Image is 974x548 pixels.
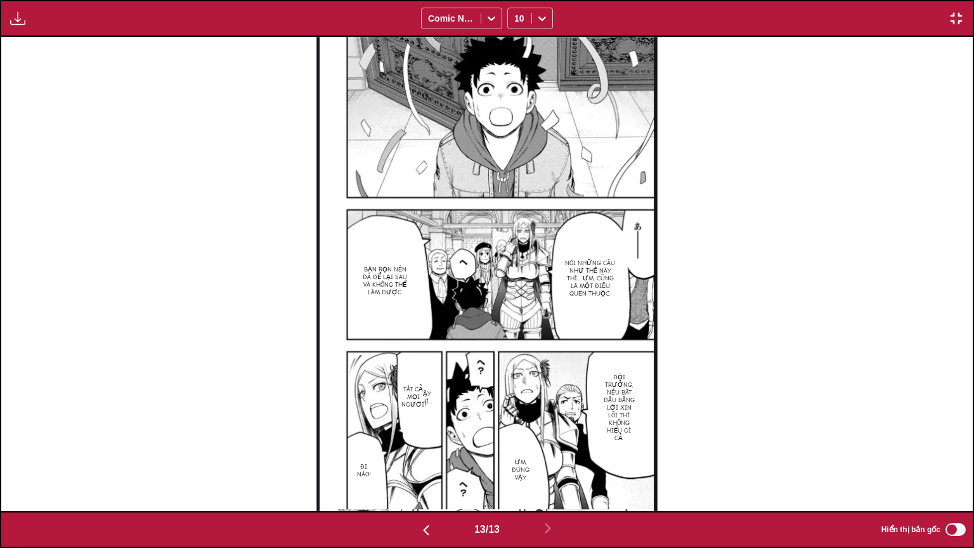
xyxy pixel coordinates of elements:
input: Hiển thị bản gốc [945,523,966,536]
p: Tất cả mọi người! [399,383,428,411]
span: 13 / 13 [474,524,500,535]
p: Ừm, đúng vậy. [509,456,534,484]
p: Nói những câu như thế này thì... ừm, cũng là một điều quen thuộc. [562,257,618,300]
img: Download translated images [10,11,25,26]
p: Đội trưởng, nếu bắt đầu bằng lời xin lỗi thì không hiểu gì cả. [599,371,639,445]
img: Previous page [419,523,434,538]
img: Manga Panel [316,37,658,511]
img: Next page [540,521,555,536]
p: Bận rộn nên đã để lại sau và không thể làm được. [357,263,413,299]
p: Đi nào! [354,460,373,481]
span: Hiển thị bản gốc [881,525,940,534]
